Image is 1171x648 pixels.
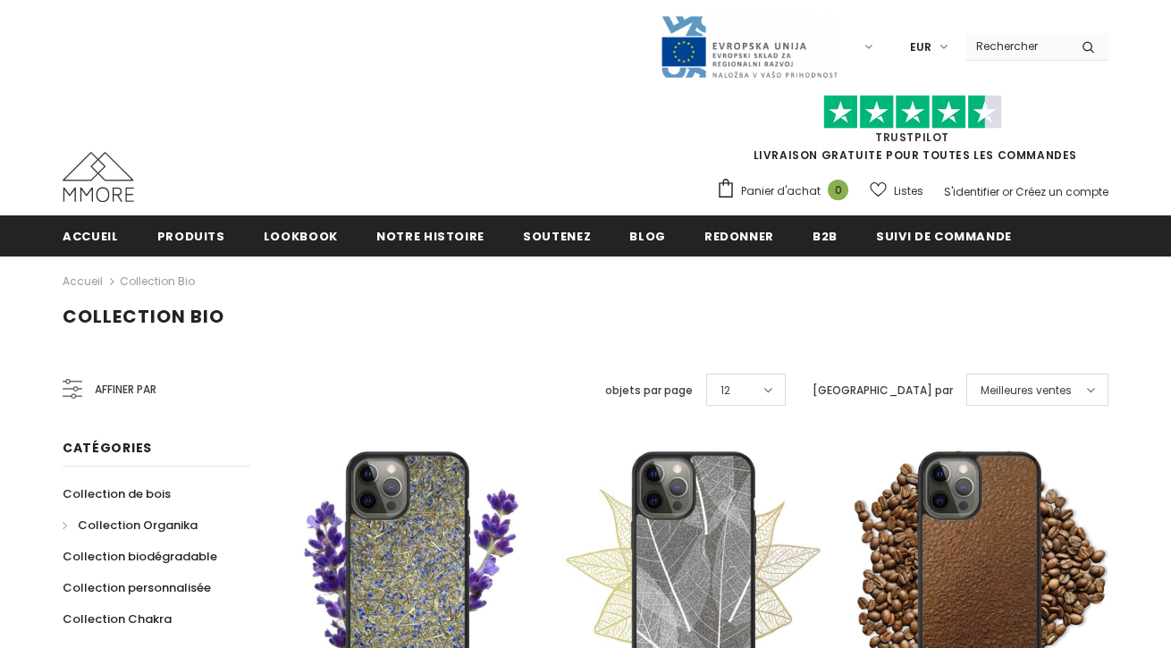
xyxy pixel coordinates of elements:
a: B2B [813,215,838,256]
label: objets par page [605,382,693,400]
span: Collection Organika [78,517,198,534]
span: Panier d'achat [741,182,821,200]
a: soutenez [523,215,591,256]
span: Redonner [704,228,774,245]
a: Collection personnalisée [63,572,211,603]
a: S'identifier [944,184,999,199]
a: Créez un compte [1015,184,1108,199]
span: Meilleures ventes [981,382,1072,400]
span: Notre histoire [376,228,484,245]
a: Redonner [704,215,774,256]
img: Faites confiance aux étoiles pilotes [823,95,1002,130]
span: or [1002,184,1013,199]
span: Affiner par [95,380,156,400]
span: 12 [720,382,730,400]
span: soutenez [523,228,591,245]
span: Collection biodégradable [63,548,217,565]
a: Panier d'achat 0 [716,178,857,205]
span: 0 [828,180,848,200]
a: Collection Bio [120,274,195,289]
input: Search Site [965,33,1068,59]
a: Collection Chakra [63,603,172,635]
span: Accueil [63,228,119,245]
span: B2B [813,228,838,245]
span: Lookbook [264,228,338,245]
span: Produits [157,228,225,245]
label: [GEOGRAPHIC_DATA] par [813,382,953,400]
span: EUR [910,38,931,56]
span: Blog [629,228,666,245]
span: Collection Chakra [63,610,172,627]
a: Collection de bois [63,478,171,509]
a: Javni Razpis [660,38,838,54]
a: Notre histoire [376,215,484,256]
a: TrustPilot [875,130,949,145]
span: Collection de bois [63,485,171,502]
a: Collection biodégradable [63,541,217,572]
span: Suivi de commande [876,228,1012,245]
a: Lookbook [264,215,338,256]
a: Accueil [63,215,119,256]
span: Listes [894,182,923,200]
span: LIVRAISON GRATUITE POUR TOUTES LES COMMANDES [716,103,1108,163]
a: Listes [870,175,923,206]
a: Collection Organika [63,509,198,541]
a: Accueil [63,271,103,292]
span: Catégories [63,439,152,457]
img: Javni Razpis [660,14,838,80]
a: Blog [629,215,666,256]
span: Collection personnalisée [63,579,211,596]
a: Produits [157,215,225,256]
a: Suivi de commande [876,215,1012,256]
img: Cas MMORE [63,152,134,202]
span: Collection Bio [63,304,224,329]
